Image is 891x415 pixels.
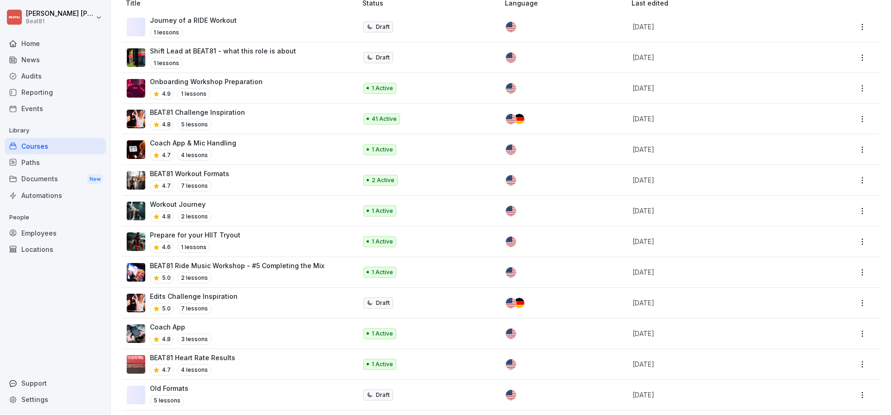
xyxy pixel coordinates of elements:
[150,291,238,301] p: Edits Challenge Inspiration
[372,207,393,215] p: 1 Active
[177,211,212,222] p: 2 lessons
[127,202,145,220] img: k7go51jz1gvh8zp5joazd0zj.png
[26,18,94,25] p: Beat81
[506,83,516,93] img: us.svg
[5,123,106,138] p: Library
[177,242,210,253] p: 1 lessons
[372,237,393,246] p: 1 Active
[506,114,516,124] img: us.svg
[633,114,805,124] p: [DATE]
[150,169,229,178] p: BEAT81 Workout Formats
[376,391,390,399] p: Draft
[26,10,94,18] p: [PERSON_NAME] [PERSON_NAME]
[5,375,106,391] div: Support
[177,180,212,191] p: 7 lessons
[127,48,145,67] img: tmi8yio0vtf3hr8036ahoogz.png
[5,187,106,204] div: Automations
[506,329,516,339] img: us.svg
[506,298,516,308] img: us.svg
[5,35,106,52] a: Home
[5,171,106,188] a: DocumentsNew
[162,366,171,374] p: 4.7
[177,119,212,130] p: 5 lessons
[150,230,240,240] p: Prepare for your HIIT Tryout
[162,212,171,221] p: 4.8
[506,53,516,63] img: us.svg
[150,27,183,38] p: 1 lessons
[162,182,171,190] p: 4.7
[127,355,145,374] img: hoe34an19gfg5a3adn6btg2m.png
[506,359,516,369] img: us.svg
[372,145,393,154] p: 1 Active
[506,237,516,247] img: us.svg
[506,206,516,216] img: us.svg
[5,225,106,241] a: Employees
[162,274,171,282] p: 5.0
[162,120,171,129] p: 4.8
[506,390,516,400] img: us.svg
[633,267,805,277] p: [DATE]
[506,145,516,155] img: us.svg
[127,140,145,159] img: qvhdmtns8s1mxu7an6i3adep.png
[506,267,516,277] img: us.svg
[633,22,805,32] p: [DATE]
[372,84,393,92] p: 1 Active
[506,175,516,185] img: us.svg
[177,88,210,99] p: 1 lessons
[162,151,171,159] p: 4.7
[372,176,394,184] p: 2 Active
[150,199,212,209] p: Workout Journey
[5,171,106,188] div: Documents
[162,90,171,98] p: 4.9
[162,243,171,251] p: 4.6
[376,53,390,62] p: Draft
[177,303,212,314] p: 7 lessons
[177,150,212,161] p: 4 lessons
[5,52,106,68] a: News
[5,154,106,171] a: Paths
[633,175,805,185] p: [DATE]
[150,15,237,25] p: Journey of a RIDE Workout
[162,304,171,313] p: 5.0
[5,241,106,257] a: Locations
[150,322,212,332] p: Coach App
[514,298,524,308] img: de.svg
[372,268,393,277] p: 1 Active
[633,53,805,62] p: [DATE]
[177,364,212,375] p: 4 lessons
[150,395,184,406] p: 5 lessons
[150,353,235,362] p: BEAT81 Heart Rate Results
[514,114,524,124] img: de.svg
[150,138,236,148] p: Coach App & Mic Handling
[376,299,390,307] p: Draft
[506,22,516,32] img: us.svg
[127,171,145,190] img: y9fc2hljz12hjpqmn0lgbk2p.png
[150,261,324,270] p: BEAT81 Ride Music Workshop - #5 Completing the Mix
[127,263,145,282] img: h40rw5k3kysvsk1au9o0zah9.png
[5,84,106,100] div: Reporting
[150,77,263,86] p: Onboarding Workshop Preparation
[150,107,245,117] p: BEAT81 Challenge Inspiration
[633,298,805,308] p: [DATE]
[633,390,805,400] p: [DATE]
[5,138,106,154] a: Courses
[5,100,106,117] a: Events
[372,115,397,123] p: 41 Active
[127,324,145,343] img: zdlkviafc8ypor3a70f7b9ez.png
[5,391,106,408] a: Settings
[127,110,145,128] img: z9qsab734t8wudqjjzarpkdd.png
[633,83,805,93] p: [DATE]
[177,272,212,283] p: 2 lessons
[127,79,145,98] img: ho20usilb1958hsj8ca7h6wm.png
[372,329,393,338] p: 1 Active
[633,329,805,338] p: [DATE]
[5,68,106,84] a: Audits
